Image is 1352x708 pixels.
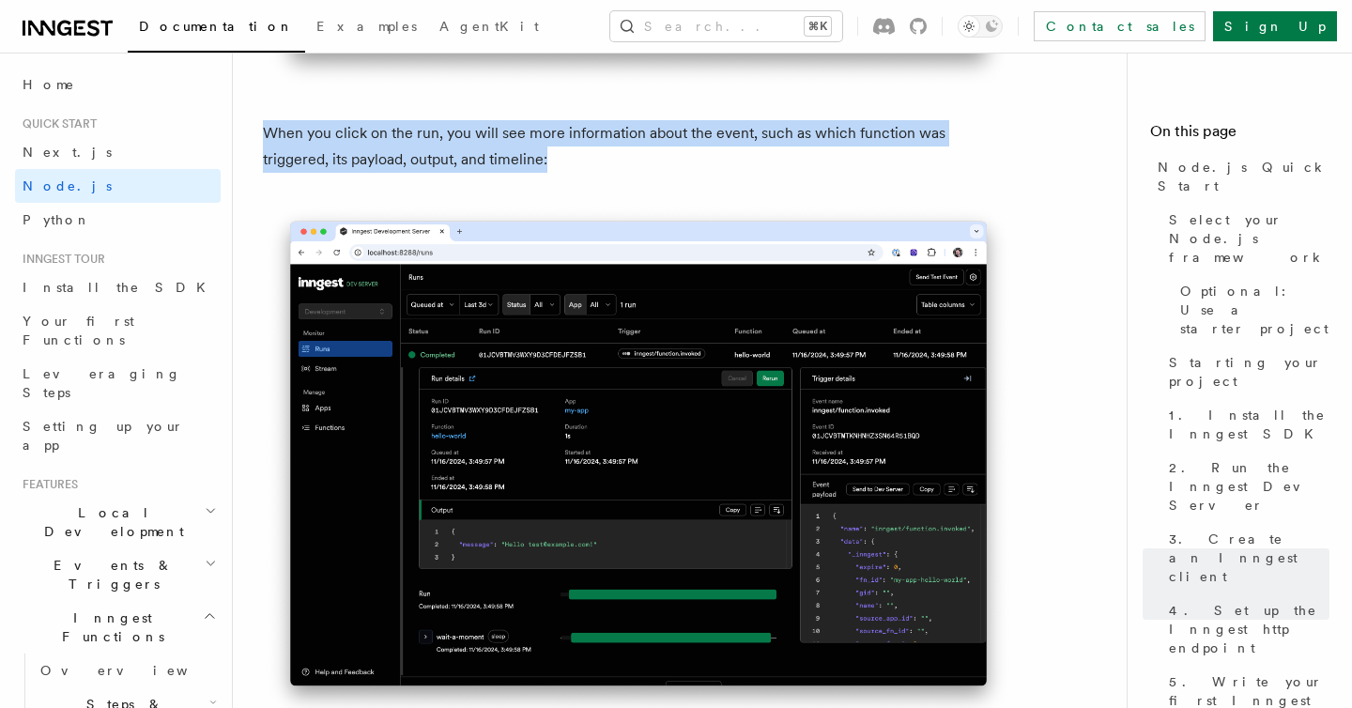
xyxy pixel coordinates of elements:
a: Node.js Quick Start [1150,150,1329,203]
span: Next.js [23,145,112,160]
span: Leveraging Steps [23,366,181,400]
span: Select your Node.js framework [1169,210,1329,267]
a: 3. Create an Inngest client [1161,522,1329,593]
span: Python [23,212,91,227]
button: Toggle dark mode [958,15,1003,38]
button: Local Development [15,496,221,548]
a: Your first Functions [15,304,221,357]
kbd: ⌘K [805,17,831,36]
span: Examples [316,19,417,34]
a: Select your Node.js framework [1161,203,1329,274]
span: AgentKit [439,19,539,34]
span: Inngest Functions [15,608,203,646]
a: Optional: Use a starter project [1173,274,1329,346]
span: Features [15,477,78,492]
span: Setting up your app [23,419,184,453]
button: Events & Triggers [15,548,221,601]
button: Inngest Functions [15,601,221,654]
a: Leveraging Steps [15,357,221,409]
span: Events & Triggers [15,556,205,593]
span: Node.js Quick Start [1158,158,1329,195]
a: Starting your project [1161,346,1329,398]
span: Documentation [139,19,294,34]
span: Home [23,75,75,94]
span: 2. Run the Inngest Dev Server [1169,458,1329,515]
p: When you click on the run, you will see more information about the event, such as which function ... [263,120,1014,173]
a: Documentation [128,6,305,53]
span: 3. Create an Inngest client [1169,530,1329,586]
span: 4. Set up the Inngest http endpoint [1169,601,1329,657]
a: Home [15,68,221,101]
h4: On this page [1150,120,1329,150]
span: Install the SDK [23,280,217,295]
a: Install the SDK [15,270,221,304]
a: 4. Set up the Inngest http endpoint [1161,593,1329,665]
a: 2. Run the Inngest Dev Server [1161,451,1329,522]
a: Overview [33,654,221,687]
span: Overview [40,663,234,678]
a: 1. Install the Inngest SDK [1161,398,1329,451]
span: Local Development [15,503,205,541]
span: Node.js [23,178,112,193]
span: Optional: Use a starter project [1180,282,1329,338]
a: Sign Up [1213,11,1337,41]
span: Inngest tour [15,252,105,267]
span: 1. Install the Inngest SDK [1169,406,1329,443]
span: Starting your project [1169,353,1329,391]
a: Next.js [15,135,221,169]
a: Python [15,203,221,237]
a: Contact sales [1034,11,1206,41]
a: Examples [305,6,428,51]
span: Quick start [15,116,97,131]
a: Setting up your app [15,409,221,462]
a: Node.js [15,169,221,203]
button: Search...⌘K [610,11,842,41]
a: AgentKit [428,6,550,51]
span: Your first Functions [23,314,134,347]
